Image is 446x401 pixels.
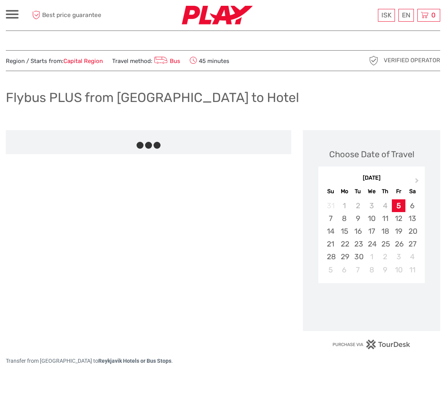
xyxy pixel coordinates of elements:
[321,199,422,276] div: month 2025-09
[351,238,365,250] div: Choose Tuesday, September 23rd, 2025
[324,199,337,212] div: Not available Sunday, August 31st, 2025
[378,186,392,197] div: Th
[190,55,229,66] span: 45 minutes
[378,225,392,238] div: Choose Thursday, September 18th, 2025
[378,212,392,225] div: Choose Thursday, September 11th, 2025
[378,238,392,250] div: Choose Thursday, September 25th, 2025
[332,340,411,349] img: PurchaseViaTourDesk.png
[318,174,425,182] div: [DATE]
[365,250,378,263] div: Choose Wednesday, October 1st, 2025
[398,9,414,22] div: EN
[324,263,337,276] div: Choose Sunday, October 5th, 2025
[324,250,337,263] div: Choose Sunday, September 28th, 2025
[430,11,437,19] span: 0
[392,199,405,212] div: Choose Friday, September 5th, 2025
[112,55,180,66] span: Travel method:
[392,212,405,225] div: Choose Friday, September 12th, 2025
[378,199,392,212] div: Not available Thursday, September 4th, 2025
[405,212,419,225] div: Choose Saturday, September 13th, 2025
[365,199,378,212] div: Not available Wednesday, September 3rd, 2025
[338,186,351,197] div: Mo
[338,199,351,212] div: Not available Monday, September 1st, 2025
[365,263,378,276] div: Choose Wednesday, October 8th, 2025
[329,148,414,160] div: Choose Date of Travel
[365,225,378,238] div: Choose Wednesday, September 17th, 2025
[63,58,103,65] a: Capital Region
[338,250,351,263] div: Choose Monday, September 29th, 2025
[392,238,405,250] div: Choose Friday, September 26th, 2025
[365,238,378,250] div: Choose Wednesday, September 24th, 2025
[392,186,405,197] div: Fr
[152,58,180,65] a: Bus
[365,212,378,225] div: Choose Wednesday, September 10th, 2025
[338,263,351,276] div: Choose Monday, October 6th, 2025
[351,212,365,225] div: Choose Tuesday, September 9th, 2025
[338,225,351,238] div: Choose Monday, September 15th, 2025
[98,358,171,364] strong: Reykjavik Hotels or Bus Stops
[171,358,173,364] span: .
[324,186,337,197] div: Su
[412,176,424,189] button: Next Month
[365,186,378,197] div: We
[369,303,374,308] div: Loading...
[324,225,337,238] div: Choose Sunday, September 14th, 2025
[6,90,299,105] h1: Flybus PLUS from [GEOGRAPHIC_DATA] to Hotel
[338,212,351,225] div: Choose Monday, September 8th, 2025
[392,225,405,238] div: Choose Friday, September 19th, 2025
[351,225,365,238] div: Choose Tuesday, September 16th, 2025
[392,250,405,263] div: Choose Friday, October 3rd, 2025
[405,186,419,197] div: Sa
[30,9,114,22] span: Best price guarantee
[182,6,253,25] img: Fly Play
[378,263,392,276] div: Choose Thursday, October 9th, 2025
[324,212,337,225] div: Choose Sunday, September 7th, 2025
[381,11,391,19] span: ISK
[6,358,171,364] span: Transfer from [GEOGRAPHIC_DATA] to
[351,199,365,212] div: Not available Tuesday, September 2nd, 2025
[405,263,419,276] div: Choose Saturday, October 11th, 2025
[324,238,337,250] div: Choose Sunday, September 21st, 2025
[378,250,392,263] div: Choose Thursday, October 2nd, 2025
[405,199,419,212] div: Choose Saturday, September 6th, 2025
[351,250,365,263] div: Choose Tuesday, September 30th, 2025
[351,263,365,276] div: Choose Tuesday, October 7th, 2025
[384,56,440,65] span: Verified Operator
[405,225,419,238] div: Choose Saturday, September 20th, 2025
[392,263,405,276] div: Choose Friday, October 10th, 2025
[351,186,365,197] div: Tu
[405,238,419,250] div: Choose Saturday, September 27th, 2025
[6,57,103,65] span: Region / Starts from:
[338,238,351,250] div: Choose Monday, September 22nd, 2025
[367,54,380,67] img: verified_operator_grey_128.png
[405,250,419,263] div: Choose Saturday, October 4th, 2025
